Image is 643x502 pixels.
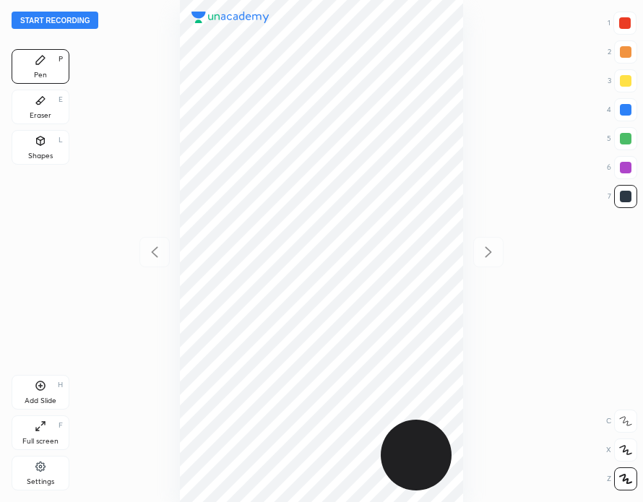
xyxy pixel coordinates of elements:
div: 4 [607,98,637,121]
div: P [59,56,63,63]
div: X [606,438,637,462]
div: 1 [608,12,636,35]
div: Shapes [28,152,53,160]
button: Start recording [12,12,98,29]
div: Add Slide [25,397,56,404]
div: Pen [34,72,47,79]
img: logo.38c385cc.svg [191,12,269,23]
div: 5 [607,127,637,150]
div: 6 [607,156,637,179]
div: Full screen [22,438,59,445]
div: 7 [608,185,637,208]
div: F [59,422,63,429]
div: Settings [27,478,54,485]
div: H [58,381,63,389]
div: L [59,137,63,144]
div: 3 [608,69,637,92]
div: Z [607,467,637,490]
div: 2 [608,40,637,64]
div: E [59,96,63,103]
div: C [606,410,637,433]
div: Eraser [30,112,51,119]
